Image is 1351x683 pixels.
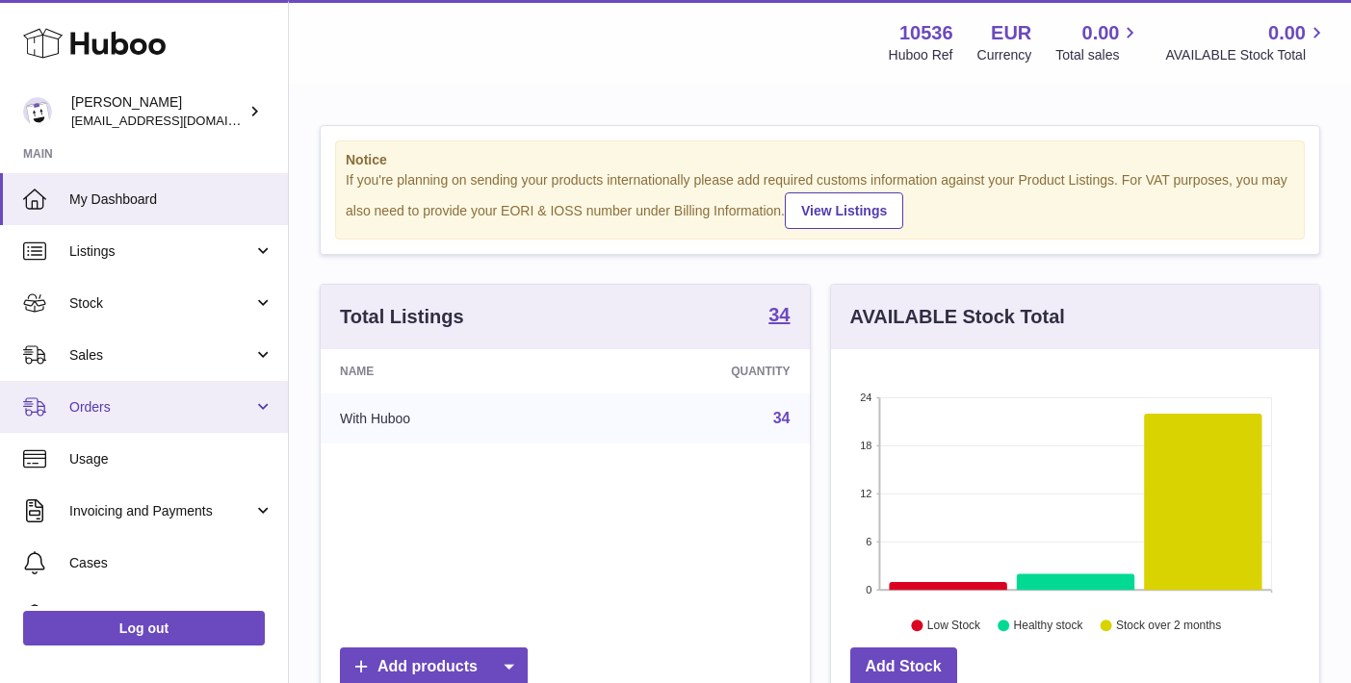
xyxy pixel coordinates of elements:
div: Huboo Ref [889,46,953,64]
strong: EUR [991,20,1031,46]
span: Orders [69,398,253,417]
span: Total sales [1055,46,1141,64]
span: AVAILABLE Stock Total [1165,46,1328,64]
span: Usage [69,450,273,468]
span: 0.00 [1268,20,1306,46]
span: Channels [69,606,273,624]
strong: 34 [768,305,790,324]
div: Currency [977,46,1032,64]
a: 0.00 Total sales [1055,20,1141,64]
span: Cases [69,554,273,572]
img: riberoyepescamila@hotmail.com [23,97,52,126]
span: Invoicing and Payments [69,502,253,520]
a: 34 [768,305,790,328]
span: Listings [69,242,253,261]
a: 0.00 AVAILABLE Stock Total [1165,20,1328,64]
text: 6 [866,536,871,547]
span: Stock [69,294,253,313]
text: 18 [860,440,871,451]
a: View Listings [785,192,903,229]
text: Low Stock [926,619,980,632]
span: My Dashboard [69,190,273,209]
span: [EMAIL_ADDRESS][DOMAIN_NAME] [71,113,283,128]
h3: Total Listings [340,304,464,330]
h3: AVAILABLE Stock Total [850,304,1065,330]
text: 0 [866,584,871,595]
text: Stock over 2 months [1116,619,1221,632]
th: Name [321,349,579,393]
text: 12 [860,488,871,499]
text: Healthy stock [1013,619,1083,632]
strong: 10536 [899,20,953,46]
div: If you're planning on sending your products internationally please add required customs informati... [346,171,1294,229]
span: 0.00 [1082,20,1120,46]
td: With Huboo [321,393,579,443]
text: 24 [860,392,871,403]
span: Sales [69,346,253,365]
a: 34 [773,410,791,426]
div: [PERSON_NAME] [71,93,245,130]
a: Log out [23,611,265,645]
th: Quantity [579,349,810,393]
strong: Notice [346,151,1294,169]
